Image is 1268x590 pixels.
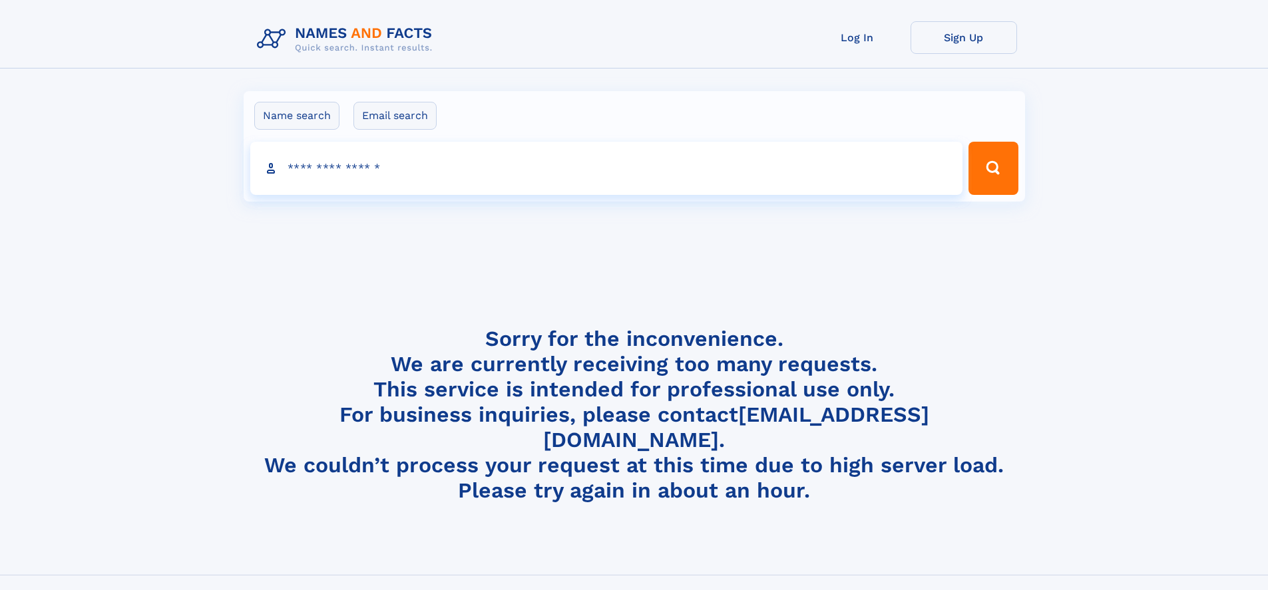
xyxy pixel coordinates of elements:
[804,21,911,54] a: Log In
[911,21,1017,54] a: Sign Up
[252,21,443,57] img: Logo Names and Facts
[252,326,1017,504] h4: Sorry for the inconvenience. We are currently receiving too many requests. This service is intend...
[543,402,929,452] a: [EMAIL_ADDRESS][DOMAIN_NAME]
[250,142,963,195] input: search input
[254,102,339,130] label: Name search
[968,142,1018,195] button: Search Button
[353,102,437,130] label: Email search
